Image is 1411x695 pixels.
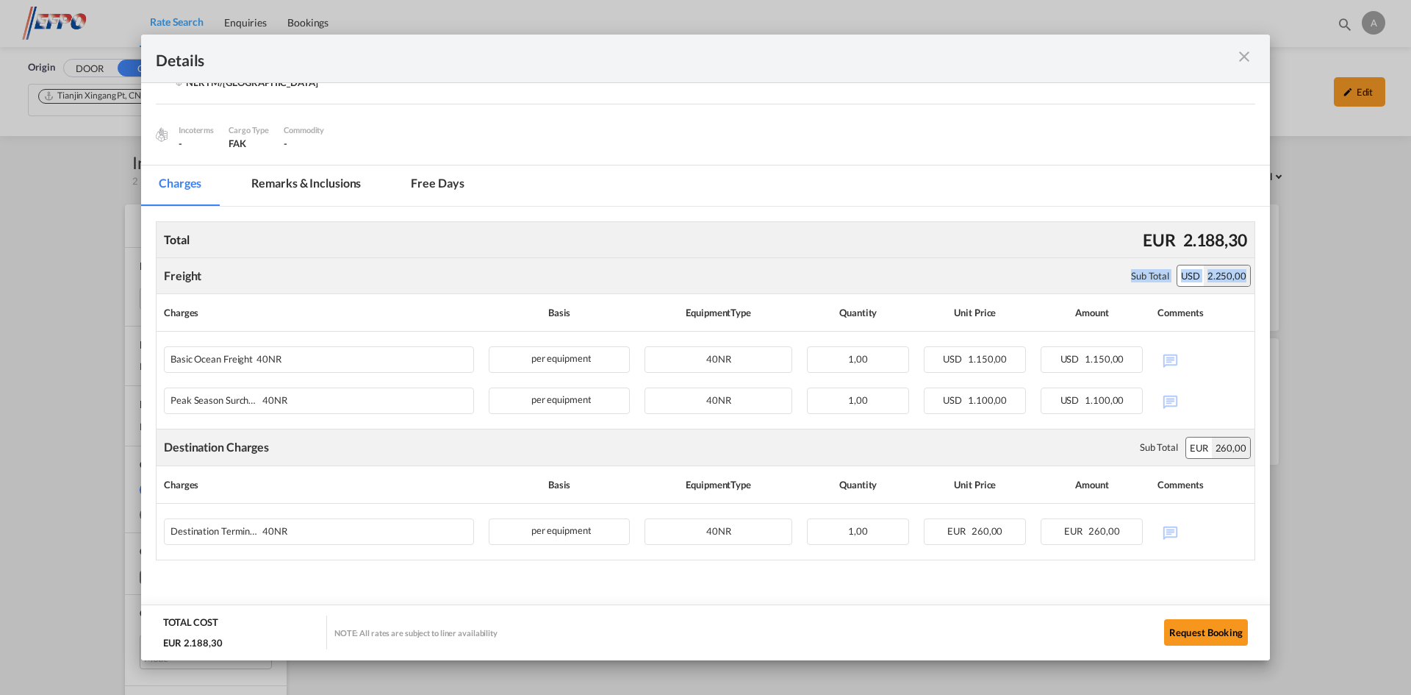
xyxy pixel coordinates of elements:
th: Comments [1150,466,1254,504]
md-dialog: Port of Loading ... [141,35,1270,660]
div: 260,00 [1212,438,1250,458]
th: Comments [1150,294,1254,332]
div: Amount [1041,474,1143,496]
div: Equipment Type [645,474,792,496]
span: 1.150,00 [1085,353,1124,365]
div: No Comments Available [1157,518,1247,544]
span: 1.150,00 [968,353,1007,365]
div: Incoterms [179,124,214,137]
span: 1,00 [848,353,868,365]
span: USD [1060,394,1083,406]
span: 260,00 [972,525,1002,537]
md-tab-item: Free days [393,165,481,206]
div: EUR [1186,438,1212,458]
md-pagination-wrapper: Use the left and right arrow keys to navigate between tabs [141,165,496,206]
span: 1.100,00 [1085,394,1124,406]
span: 40NR [706,525,731,537]
md-icon: icon-close m-3 fg-AAA8AD cursor [1235,48,1253,65]
div: Destination Charges [164,439,269,455]
div: Equipment Type [645,302,792,324]
div: Peak Season Surcharge [170,388,393,406]
div: per equipment [489,518,630,545]
div: Basic Ocean Freight [170,347,393,365]
span: USD [1060,353,1083,365]
div: No Comments Available [1157,388,1247,413]
div: FAK [229,137,269,150]
div: TOTAL COST [163,616,218,636]
span: EUR [947,525,969,537]
span: 40NR [259,526,287,537]
div: 2.188,30 [1180,224,1251,255]
div: Charges [164,474,474,496]
span: 40NR [253,354,281,365]
div: per equipment [489,346,630,373]
div: EUR [1139,224,1180,255]
div: EUR 2.188,30 [163,636,226,649]
span: 40NR [259,395,287,406]
div: 2.250,00 [1204,265,1250,286]
img: cargo.png [154,126,170,143]
span: - [284,138,287,149]
span: EUR [1064,525,1086,537]
div: Destination Terminal Handling Charges [170,519,393,537]
div: Basis [489,302,630,324]
span: 1,00 [848,394,868,406]
div: Sub Total [1131,269,1169,282]
span: 260,00 [1088,525,1119,537]
div: Basis [489,474,630,496]
div: Quantity [807,474,909,496]
div: Total [160,228,193,252]
div: USD [1177,265,1204,286]
div: Amount [1041,302,1143,324]
md-tab-item: Remarks & Inclusions [234,165,378,206]
div: Details [156,49,1145,68]
div: Cargo Type [229,124,269,137]
div: per equipment [489,388,630,414]
div: Quantity [807,302,909,324]
div: NOTE: All rates are subject to liner availability [334,627,498,638]
div: Commodity [284,124,324,137]
span: 40NR [706,394,731,406]
span: 1,00 [848,525,868,537]
div: - [179,137,214,150]
span: USD [943,394,966,406]
button: Request Booking [1164,619,1248,646]
div: Sub Total [1140,441,1178,454]
span: 40NR [706,353,731,365]
span: USD [943,353,966,365]
div: Charges [164,302,474,324]
md-tab-item: Charges [141,165,219,206]
div: Unit Price [924,302,1026,324]
div: Unit Price [924,474,1026,496]
div: Freight [164,268,201,284]
div: No Comments Available [1157,346,1247,372]
span: 1.100,00 [968,394,1007,406]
